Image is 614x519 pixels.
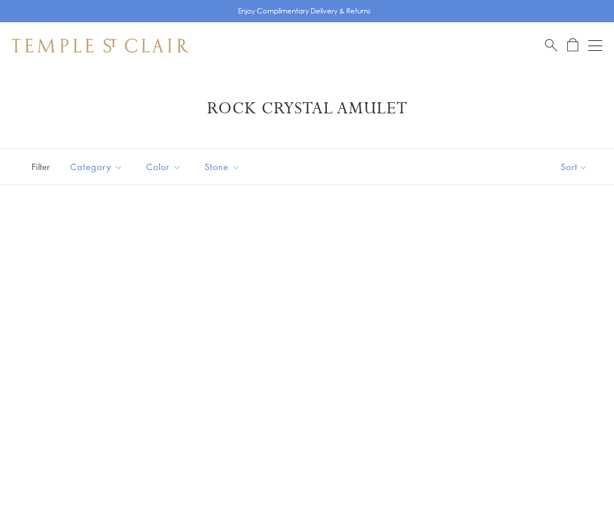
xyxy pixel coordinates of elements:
[238,5,371,17] p: Enjoy Complimentary Delivery & Returns
[567,38,578,53] a: Open Shopping Bag
[12,39,188,53] img: Temple St. Clair
[545,38,557,53] a: Search
[64,160,132,174] span: Category
[137,154,190,180] button: Color
[61,154,132,180] button: Category
[140,160,190,174] span: Color
[29,98,585,119] h1: Rock Crystal Amulet
[199,160,249,174] span: Stone
[588,39,602,53] button: Open navigation
[196,154,249,180] button: Stone
[534,149,614,185] button: Show sort by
